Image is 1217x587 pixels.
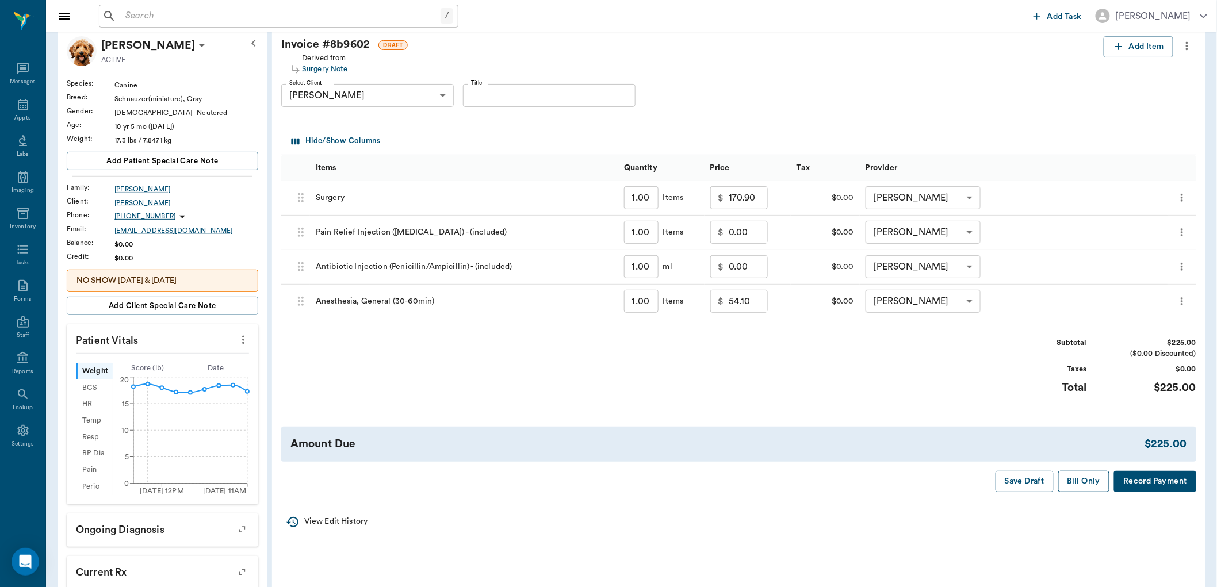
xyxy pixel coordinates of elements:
input: 0.00 [729,186,768,209]
div: Temp [76,412,113,429]
p: Current Rx [67,556,258,585]
div: Tasks [16,259,30,267]
div: Client : [67,196,114,206]
p: NO SHOW [DATE] & [DATE] [76,275,248,287]
div: Date [182,363,250,374]
div: Credit : [67,251,114,262]
div: Open Intercom Messenger [12,548,39,576]
div: Quantity [618,155,705,181]
a: [PERSON_NAME] [114,198,258,208]
button: Record Payment [1114,471,1196,492]
p: View Edit History [304,516,368,528]
div: Items [316,152,336,184]
div: $225.00 [1110,379,1196,396]
p: $ [718,191,724,205]
p: Patient Vitals [67,324,258,353]
div: [PERSON_NAME] [281,84,454,107]
div: BCS [76,379,113,396]
button: more [1173,257,1191,277]
span: Add patient Special Care Note [106,155,218,167]
p: [PHONE_NUMBER] [114,212,175,221]
div: $225.00 [1110,337,1196,348]
div: $0.00 [114,239,258,250]
div: Taxes [1001,364,1087,375]
tspan: 15 [122,400,129,407]
p: $ [718,260,724,274]
div: Score ( lb ) [113,363,182,374]
span: Add client Special Care Note [109,300,216,312]
div: Balance : [67,237,114,248]
p: ACTIVE [101,55,126,65]
div: Appts [14,114,30,122]
div: 17.3 lbs / 7.8471 kg [114,135,258,145]
div: Items [659,192,684,204]
div: [DEMOGRAPHIC_DATA] - Neutered [114,108,258,118]
button: more [1178,36,1196,56]
div: Invoice # 8b9602 [281,36,1104,53]
div: Amount Due [290,436,1145,452]
button: Bill Only [1058,471,1110,492]
button: Add Task [1029,5,1086,26]
input: 0.00 [729,290,768,313]
tspan: 5 [125,454,129,461]
div: $0.00 [114,253,258,263]
div: ml [659,261,672,273]
div: $0.00 [1110,364,1196,375]
div: Forms [14,295,31,304]
div: Breed : [67,92,114,102]
div: / [441,8,453,24]
tspan: 0 [124,480,129,487]
div: Subtotal [1001,337,1087,348]
div: Surgery [310,181,618,216]
div: Provider [860,155,1168,181]
div: HR [76,396,113,413]
div: Inventory [10,222,36,231]
input: Search [121,8,441,24]
tspan: 10 [121,427,129,434]
label: Title [471,79,483,87]
a: [EMAIL_ADDRESS][DOMAIN_NAME] [114,225,258,236]
div: ($0.00 Discounted) [1110,348,1196,359]
div: Tax [791,155,860,181]
div: Messages [10,78,36,86]
div: Price [710,152,730,184]
button: Add patient Special Care Note [67,152,258,170]
tspan: 20 [120,377,129,383]
div: [PERSON_NAME] [866,290,981,313]
div: [PERSON_NAME] [1116,9,1191,23]
div: Derived from [302,51,348,75]
div: Tax [797,152,810,184]
button: message [777,189,783,206]
div: Resp [76,429,113,446]
div: Imaging [12,186,34,195]
div: Phone : [67,210,114,220]
button: more [1173,188,1191,208]
input: 0.00 [729,255,768,278]
div: Jax Haddox [101,36,195,55]
label: Select Client [289,79,322,87]
input: 0.00 [729,221,768,244]
div: Items [659,296,684,307]
tspan: [DATE] 11AM [203,488,247,494]
img: Profile Image [67,36,97,66]
button: more [1173,222,1191,242]
div: BP Dia [76,446,113,462]
button: Add Item [1104,36,1173,57]
div: Gender : [67,106,114,116]
button: Close drawer [53,5,76,28]
tspan: [DATE] 12PM [140,488,184,494]
button: Add client Special Care Note [67,297,258,315]
div: $0.00 [791,181,860,216]
button: more [234,330,252,350]
div: Email : [67,224,114,234]
div: Items [659,227,684,238]
a: [PERSON_NAME] [114,184,258,194]
div: Family : [67,182,114,193]
a: Surgery Note [302,64,348,75]
div: Pain [76,462,113,478]
div: Anesthesia, General (30-60min) [310,285,618,319]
